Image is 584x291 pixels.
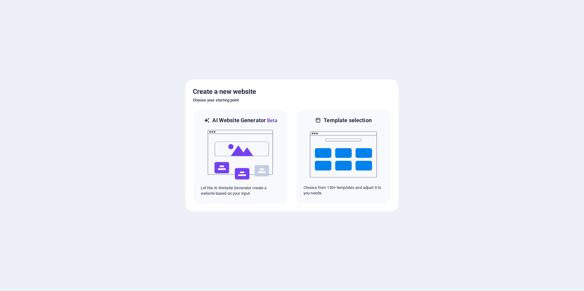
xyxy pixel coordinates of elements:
[212,117,277,124] h6: AI Website Generator
[304,185,383,196] p: Choose from 150+ templates and adjust it to you needs.
[193,109,288,204] div: AI Website GeneratorBetaaiLet the AI Website Generator create a website based on your input.
[296,109,391,204] div: Template selectionChoose from 150+ templates and adjust it to you needs.
[193,97,391,104] h6: Choose your starting point
[266,118,277,123] span: Beta
[193,87,391,97] h5: Create a new website
[207,124,274,185] img: ai
[201,185,280,196] p: Let the AI Website Generator create a website based on your input.
[324,117,371,124] h6: Template selection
